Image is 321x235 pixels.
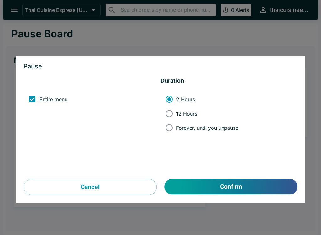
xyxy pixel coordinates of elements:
span: 12 Hours [176,111,197,117]
button: Cancel [24,179,157,195]
h3: Pause [24,63,297,70]
span: Entire menu [39,96,67,102]
span: Forever, until you unpause [176,125,238,131]
span: 2 Hours [176,96,195,102]
h5: Duration [160,77,297,85]
h5: ‏ [24,77,160,85]
button: Confirm [165,179,297,195]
